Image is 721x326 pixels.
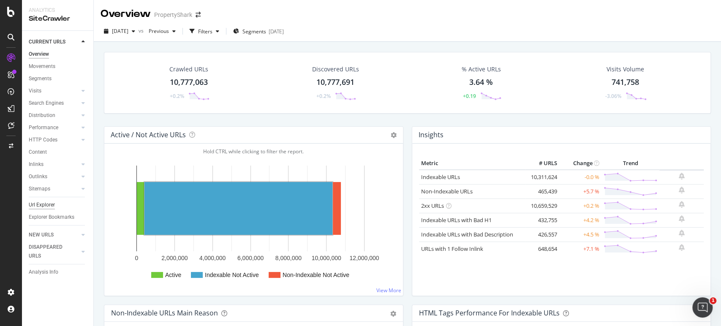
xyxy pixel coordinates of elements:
div: 741,758 [611,77,639,88]
td: 10,659,529 [525,198,559,213]
svg: A chart. [111,157,396,289]
button: Filters [186,24,223,38]
a: Performance [29,123,79,132]
span: vs [139,27,145,34]
a: Explorer Bookmarks [29,213,87,222]
text: 8,000,000 [275,255,302,261]
div: +0.19 [463,92,476,100]
div: Outlinks [29,172,47,181]
text: 4,000,000 [199,255,226,261]
a: Movements [29,62,87,71]
a: Segments [29,74,87,83]
td: 426,557 [525,227,559,242]
a: CURRENT URLS [29,38,79,46]
td: +4.5 % [559,227,601,242]
a: Sitemaps [29,185,79,193]
div: [DATE] [269,28,284,35]
div: HTML Tags Performance for Indexable URLs [419,309,560,317]
h4: Active / Not Active URLs [111,129,186,141]
a: Analysis Info [29,268,87,277]
th: Metric [419,157,525,170]
div: Distribution [29,111,55,120]
button: Segments[DATE] [230,24,287,38]
text: 2,000,000 [161,255,188,261]
button: Previous [145,24,179,38]
th: Trend [601,157,659,170]
div: % Active URLs [462,65,501,73]
div: Visits Volume [606,65,644,73]
td: 465,439 [525,184,559,198]
text: 0 [135,255,139,261]
div: bell-plus [679,215,685,222]
a: Content [29,148,87,157]
div: HTTP Codes [29,136,57,144]
a: Distribution [29,111,79,120]
div: Segments [29,74,52,83]
text: Indexable Not Active [205,272,259,278]
a: Indexable URLs [421,173,460,181]
text: 10,000,000 [312,255,341,261]
text: 6,000,000 [237,255,264,261]
span: Previous [145,27,169,35]
div: DISAPPEARED URLS [29,243,71,261]
div: Non-Indexable URLs Main Reason [111,309,218,317]
div: Discovered URLs [312,65,359,73]
div: Performance [29,123,58,132]
div: Crawled URLs [169,65,208,73]
a: NEW URLS [29,231,79,239]
div: Analysis Info [29,268,58,277]
span: 2025 Aug. 25th [112,27,128,35]
span: Hold CTRL while clicking to filter the report. [203,148,304,155]
div: gear [390,311,396,317]
td: +5.7 % [559,184,601,198]
div: 3.64 % [469,77,493,88]
h4: Insights [419,129,443,141]
text: 12,000,000 [349,255,379,261]
div: Search Engines [29,99,64,108]
div: NEW URLS [29,231,54,239]
div: bell-plus [679,173,685,179]
a: HTTP Codes [29,136,79,144]
div: PropertyShark [154,11,192,19]
a: Non-Indexable URLs [421,187,473,195]
div: Visits [29,87,41,95]
div: Explorer Bookmarks [29,213,74,222]
a: View More [376,287,401,294]
a: Inlinks [29,160,79,169]
div: Analytics [29,7,87,14]
div: -3.06% [605,92,621,100]
div: +0.2% [170,92,184,100]
a: DISAPPEARED URLS [29,243,79,261]
div: +0.2% [316,92,331,100]
span: 1 [710,297,716,304]
div: Filters [198,28,212,35]
a: 2xx URLs [421,202,444,209]
i: Options [391,132,397,138]
iframe: Intercom live chat [692,297,713,318]
a: Indexable URLs with Bad Description [421,231,513,238]
div: Movements [29,62,55,71]
a: Outlinks [29,172,79,181]
text: Non-Indexable Not Active [283,272,349,278]
div: 10,777,063 [170,77,208,88]
td: 10,311,624 [525,170,559,185]
a: Search Engines [29,99,79,108]
div: arrow-right-arrow-left [196,12,201,18]
td: 432,755 [525,213,559,227]
td: -0.0 % [559,170,601,185]
span: Segments [242,28,266,35]
div: Inlinks [29,160,44,169]
a: Indexable URLs with Bad H1 [421,216,492,224]
div: CURRENT URLS [29,38,65,46]
td: +7.1 % [559,242,601,256]
div: bell-plus [679,201,685,208]
div: Url Explorer [29,201,55,209]
th: Change [559,157,601,170]
div: 10,777,691 [316,77,354,88]
th: # URLS [525,157,559,170]
td: +0.2 % [559,198,601,213]
div: SiteCrawler [29,14,87,24]
div: bell-plus [679,187,685,193]
a: Url Explorer [29,201,87,209]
